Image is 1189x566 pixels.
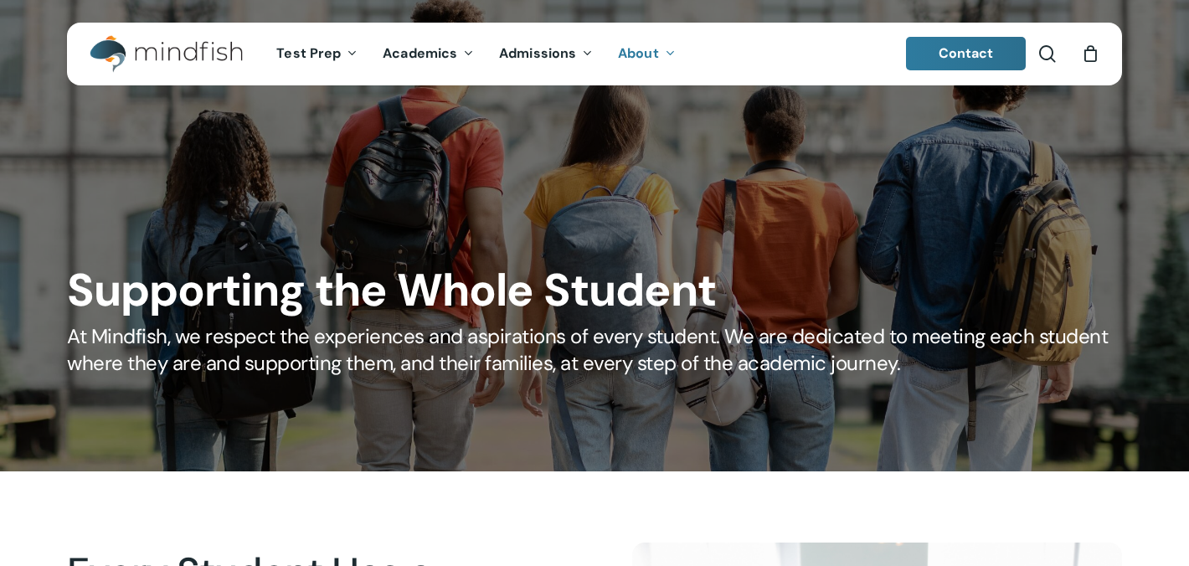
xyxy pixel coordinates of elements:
span: Test Prep [276,44,341,62]
a: Academics [370,47,486,61]
span: About [618,44,659,62]
nav: Main Menu [264,23,687,85]
a: Admissions [486,47,605,61]
a: Contact [906,37,1027,70]
h1: Supporting the Whole Student [67,264,1122,317]
h5: At Mindfish, we respect the experiences and aspirations of every student. We are dedicated to mee... [67,323,1122,377]
a: Cart [1081,44,1099,63]
a: About [605,47,688,61]
header: Main Menu [67,23,1122,85]
span: Admissions [499,44,576,62]
span: Academics [383,44,457,62]
a: Test Prep [264,47,370,61]
span: Contact [939,44,994,62]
